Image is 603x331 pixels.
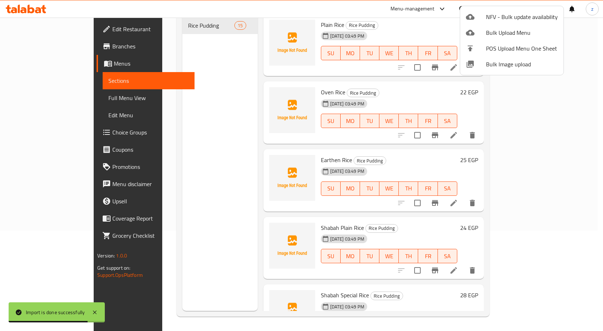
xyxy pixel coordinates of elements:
li: POS Upload Menu One Sheet [460,41,564,56]
span: Bulk Image upload [486,60,558,68]
li: NFV - Bulk update availability [460,9,564,25]
div: Import is done successfully [26,308,85,316]
span: Bulk Upload Menu [486,28,558,37]
li: Upload bulk menu [460,25,564,41]
span: NFV - Bulk update availability [486,13,558,21]
span: POS Upload Menu One Sheet [486,44,558,53]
